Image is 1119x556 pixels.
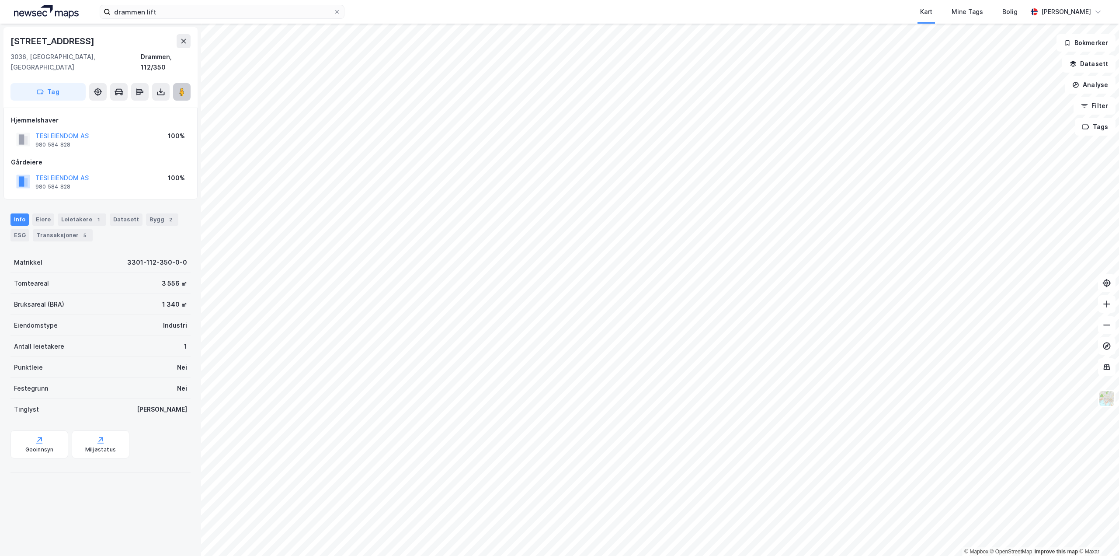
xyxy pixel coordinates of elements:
[184,341,187,352] div: 1
[952,7,983,17] div: Mine Tags
[14,362,43,373] div: Punktleie
[35,141,70,148] div: 980 584 828
[94,215,103,224] div: 1
[10,34,96,48] div: [STREET_ADDRESS]
[1065,76,1116,94] button: Analyse
[10,229,29,241] div: ESG
[127,257,187,268] div: 3301-112-350-0-0
[166,215,175,224] div: 2
[920,7,932,17] div: Kart
[14,299,64,310] div: Bruksareal (BRA)
[1075,118,1116,136] button: Tags
[32,213,54,226] div: Eiere
[1035,549,1078,555] a: Improve this map
[14,341,64,352] div: Antall leietakere
[1002,7,1018,17] div: Bolig
[1074,97,1116,115] button: Filter
[10,52,141,73] div: 3036, [GEOGRAPHIC_DATA], [GEOGRAPHIC_DATA]
[11,115,190,126] div: Hjemmelshaver
[25,446,54,453] div: Geoinnsyn
[168,131,185,141] div: 100%
[14,383,48,394] div: Festegrunn
[10,213,29,226] div: Info
[177,362,187,373] div: Nei
[964,549,988,555] a: Mapbox
[137,404,187,415] div: [PERSON_NAME]
[14,257,42,268] div: Matrikkel
[1075,514,1119,556] iframe: Chat Widget
[111,5,334,18] input: Søk på adresse, matrikkel, gårdeiere, leietakere eller personer
[14,5,79,18] img: logo.a4113a55bc3d86da70a041830d287a7e.svg
[35,183,70,190] div: 980 584 828
[1062,55,1116,73] button: Datasett
[14,404,39,415] div: Tinglyst
[162,278,187,289] div: 3 556 ㎡
[85,446,116,453] div: Miljøstatus
[141,52,191,73] div: Drammen, 112/350
[1056,34,1116,52] button: Bokmerker
[162,299,187,310] div: 1 340 ㎡
[14,320,58,331] div: Eiendomstype
[110,213,142,226] div: Datasett
[146,213,178,226] div: Bygg
[33,229,93,241] div: Transaksjoner
[177,383,187,394] div: Nei
[10,83,86,101] button: Tag
[58,213,106,226] div: Leietakere
[11,157,190,168] div: Gårdeiere
[163,320,187,331] div: Industri
[168,173,185,183] div: 100%
[80,231,89,240] div: 5
[1041,7,1091,17] div: [PERSON_NAME]
[14,278,49,289] div: Tomteareal
[1098,390,1115,407] img: Z
[990,549,1032,555] a: OpenStreetMap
